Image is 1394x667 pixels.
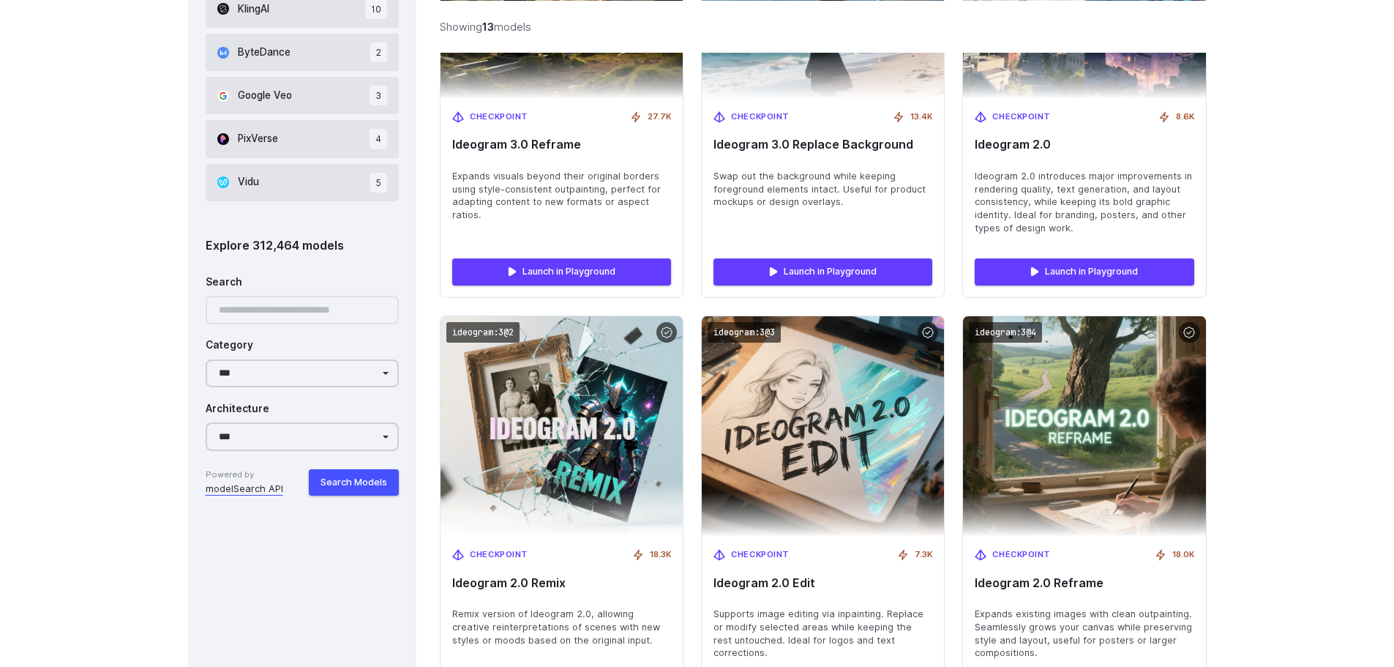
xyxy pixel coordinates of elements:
[482,20,494,32] strong: 13
[713,138,932,152] span: Ideogram 3.0 Replace Background
[452,608,671,647] span: Remix version of Ideogram 2.0, allowing creative reinterpretations of scenes with new styles or m...
[370,42,387,62] span: 2
[238,131,278,147] span: PixVerse
[206,338,253,354] label: Category
[452,258,671,285] a: Launch in Playground
[206,236,400,256] div: Explore 312,464 models
[992,111,1051,124] span: Checkpoint
[206,422,400,451] select: Architecture
[370,129,387,149] span: 4
[470,548,528,562] span: Checkpoint
[650,548,671,562] span: 18.3K
[206,77,400,114] button: Google Veo 3
[206,275,242,291] label: Search
[731,111,790,124] span: Checkpoint
[975,170,1193,236] span: Ideogram 2.0 introduces major improvements in rendering quality, text generation, and layout cons...
[440,18,531,34] div: Showing models
[452,576,671,590] span: Ideogram 2.0 Remix
[206,164,400,201] button: Vidu 5
[713,258,932,285] a: Launch in Playground
[238,1,269,18] span: KlingAI
[238,88,292,104] span: Google Veo
[963,316,1205,537] img: Ideogram 2.0 Reframe
[910,111,932,124] span: 13.4K
[452,170,671,223] span: Expands visuals beyond their original borders using style-consistent outpainting, perfect for ada...
[206,34,400,71] button: ByteDance 2
[309,469,399,496] button: Search Models
[238,45,291,61] span: ByteDance
[470,111,528,124] span: Checkpoint
[975,576,1193,590] span: Ideogram 2.0 Reframe
[992,548,1051,562] span: Checkpoint
[713,170,932,209] span: Swap out the background while keeping foreground elements intact. Useful for product mockups or d...
[370,173,387,193] span: 5
[206,469,283,482] span: Powered by
[206,401,269,417] label: Architecture
[915,548,932,562] span: 7.3K
[975,138,1193,152] span: Ideogram 2.0
[975,258,1193,285] a: Launch in Playground
[238,174,259,190] span: Vidu
[206,482,283,496] a: modelSearch API
[708,322,781,343] code: ideogram:3@3
[441,316,683,537] img: Ideogram 2.0 Remix
[446,322,520,343] code: ideogram:3@2
[969,322,1042,343] code: ideogram:3@4
[975,608,1193,660] span: Expands existing images with clean outpainting. Seamlessly grows your canvas while preserving sty...
[1176,111,1194,124] span: 8.6K
[731,548,790,562] span: Checkpoint
[713,608,932,660] span: Supports image editing via inpainting. Replace or modify selected areas while keeping the rest un...
[206,120,400,157] button: PixVerse 4
[370,86,387,105] span: 3
[1172,548,1194,562] span: 18.0K
[648,111,671,124] span: 27.7K
[206,359,400,388] select: Category
[702,316,944,537] img: Ideogram 2.0 Edit
[713,576,932,590] span: Ideogram 2.0 Edit
[452,138,671,152] span: Ideogram 3.0 Reframe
